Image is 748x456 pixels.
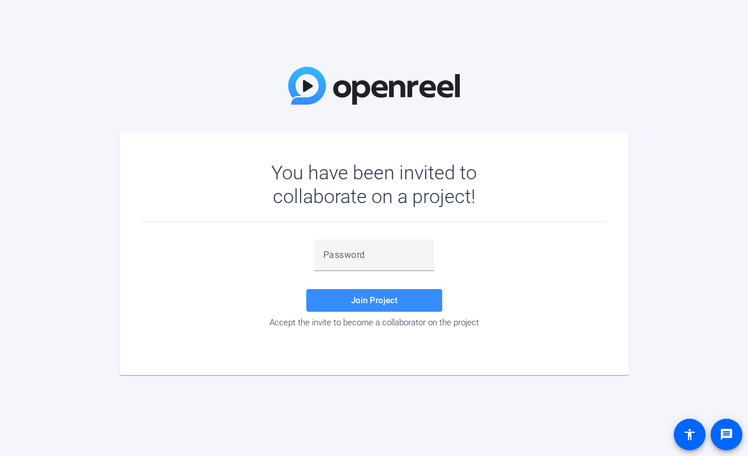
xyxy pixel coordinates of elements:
[238,161,510,208] div: You have been invited to collaborate on a project!
[683,428,696,441] mat-icon: accessibility
[351,295,397,306] span: Join Project
[142,317,606,328] div: Accept the invite to become a collaborator on the project
[288,67,460,105] img: OpenReel Logo
[306,289,442,312] button: Join Project
[720,428,733,441] mat-icon: message
[323,248,425,262] input: Password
